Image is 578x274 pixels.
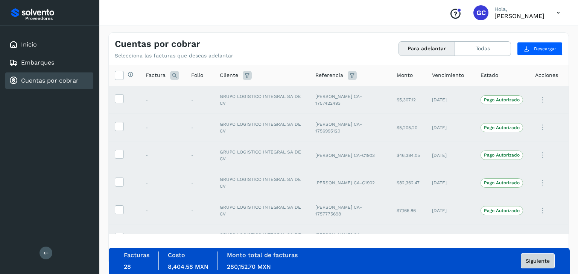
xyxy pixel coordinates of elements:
p: Pago Autorizado [484,180,520,185]
td: GRUPO LOGISTICO INTEGRAL SA DE CV [214,142,309,169]
td: GRUPO LOGISTICO INTEGRAL SA DE CV [214,86,309,114]
td: $5,205.20 [391,114,426,142]
h4: Cuentas por cobrar [115,39,200,50]
td: - [185,86,214,114]
label: Monto total de facturas [227,251,298,259]
label: Facturas [124,251,149,259]
td: [DATE] [426,197,475,224]
div: Embarques [5,54,93,71]
td: [DATE] [426,142,475,169]
p: Pago Autorizado [484,125,520,130]
td: GRUPO LOGISTICO INTEGRAL SA DE CV [214,224,309,252]
span: Monto [397,71,413,79]
p: Pago Autorizado [484,97,520,102]
td: $8,180.90 [391,224,426,252]
a: Embarques [21,59,54,66]
button: Todas [455,42,511,56]
label: Costo [168,251,185,259]
td: [PERSON_NAME] CA-1756995120 [309,114,391,142]
span: Descargar [534,45,556,52]
td: - [140,114,185,142]
td: $7,165.86 [391,197,426,224]
td: - [140,142,185,169]
span: 280,152.70 MXN [227,263,271,270]
td: - [140,169,185,197]
td: GRUPO LOGISTICO INTEGRAL SA DE CV [214,169,309,197]
td: - [185,114,214,142]
span: Siguiente [526,258,550,263]
a: Cuentas por cobrar [21,77,79,84]
span: Cliente [220,71,238,79]
td: [PERSON_NAME] CA-1757422493 [309,86,391,114]
td: [DATE] [426,86,475,114]
td: - [185,224,214,252]
td: [DATE] [426,224,475,252]
td: [PERSON_NAME] CA-1757775698 [309,197,391,224]
p: Pago Autorizado [484,208,520,213]
span: Vencimiento [432,71,464,79]
span: Folio [191,71,203,79]
td: $82,362.47 [391,169,426,197]
td: $5,307.12 [391,86,426,114]
span: Factura [146,71,166,79]
td: - [185,197,214,224]
td: GRUPO LOGISTICO INTEGRAL SA DE CV [214,114,309,142]
td: GRUPO LOGISTICO INTEGRAL SA DE CV [214,197,309,224]
div: Inicio [5,36,93,53]
td: [DATE] [426,114,475,142]
td: - [140,197,185,224]
td: - [185,142,214,169]
p: Gerardo Carmona Fernandez [494,12,545,20]
td: [PERSON_NAME] CA-C1903 [309,142,391,169]
button: Para adelantar [399,42,455,56]
td: - [140,224,185,252]
p: Proveedores [25,16,90,21]
span: 28 [124,263,131,270]
span: Referencia [315,71,343,79]
a: Inicio [21,41,37,48]
div: Cuentas por cobrar [5,72,93,89]
td: [PERSON_NAME] CA-C1902 [309,169,391,197]
td: [PERSON_NAME] CA-1757973706 [309,224,391,252]
button: Siguiente [521,253,555,268]
span: Acciones [535,71,558,79]
p: Hola, [494,6,545,12]
span: 8,404.58 MXN [168,263,208,270]
td: - [185,169,214,197]
button: Descargar [517,42,563,56]
p: Selecciona las facturas que deseas adelantar [115,53,233,59]
td: $46,384.05 [391,142,426,169]
td: [DATE] [426,169,475,197]
td: - [140,86,185,114]
span: Estado [481,71,498,79]
p: Pago Autorizado [484,152,520,158]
